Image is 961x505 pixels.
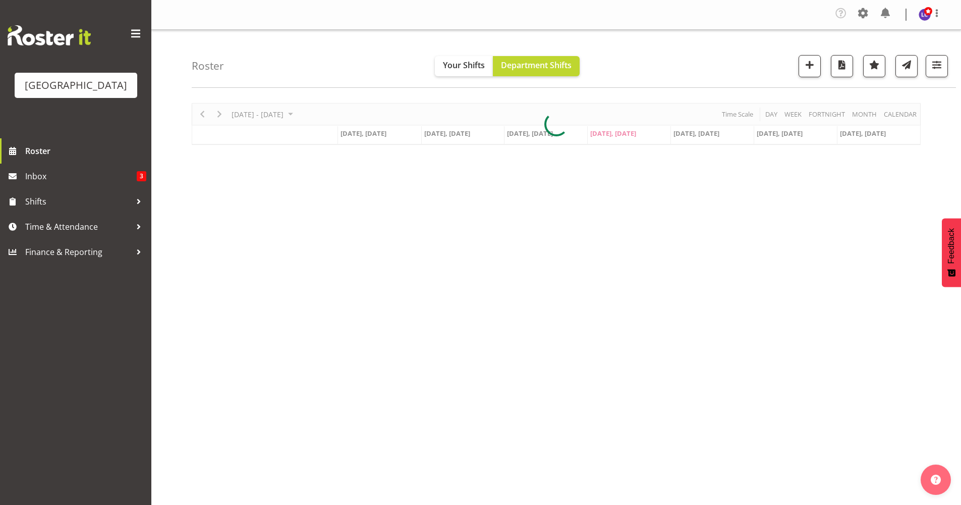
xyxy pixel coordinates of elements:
span: Your Shifts [443,60,485,71]
span: Inbox [25,169,137,184]
button: Highlight an important date within the roster. [863,55,885,77]
button: Department Shifts [493,56,580,76]
h4: Roster [192,60,224,72]
span: Feedback [947,228,956,264]
button: Download a PDF of the roster according to the set date range. [831,55,853,77]
span: Finance & Reporting [25,244,131,260]
button: Feedback - Show survey [942,218,961,287]
span: 3 [137,171,146,181]
span: Department Shifts [501,60,572,71]
img: help-xxl-2.png [931,475,941,485]
span: Time & Attendance [25,219,131,234]
div: [GEOGRAPHIC_DATA] [25,78,127,93]
img: laurie-cook11580.jpg [919,9,931,21]
span: Shifts [25,194,131,209]
img: Rosterit website logo [8,25,91,45]
button: Send a list of all shifts for the selected filtered period to all rostered employees. [895,55,918,77]
button: Filter Shifts [926,55,948,77]
span: Roster [25,143,146,159]
button: Your Shifts [435,56,493,76]
button: Add a new shift [799,55,821,77]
